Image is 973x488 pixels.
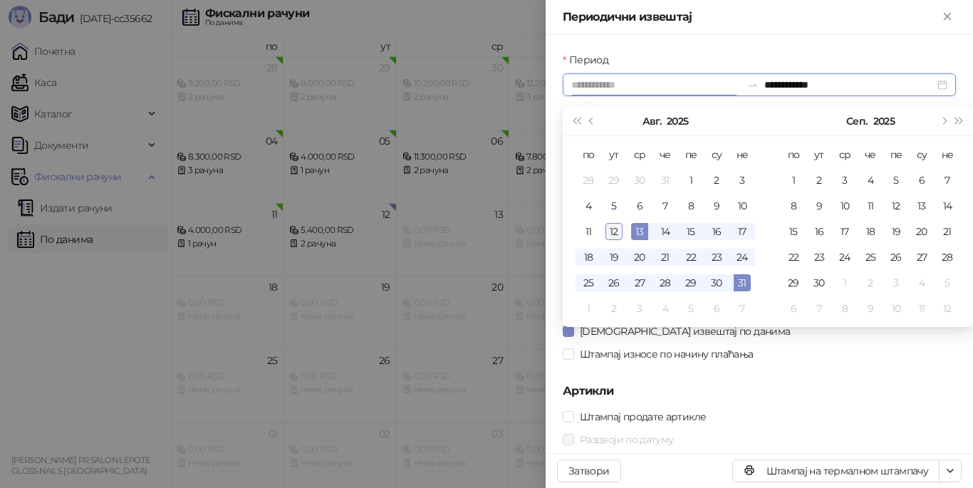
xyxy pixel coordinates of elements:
td: 2025-09-11 [858,193,883,219]
td: 2025-10-05 [935,270,960,296]
div: 26 [605,274,623,291]
div: 13 [913,197,930,214]
div: 4 [580,197,597,214]
td: 2025-08-03 [729,167,755,193]
div: 18 [862,223,879,240]
div: 3 [631,300,648,317]
td: 2025-09-02 [601,296,627,321]
div: 1 [836,274,853,291]
button: Close [939,9,956,26]
td: 2025-09-12 [883,193,909,219]
div: 6 [631,197,648,214]
td: 2025-09-06 [704,296,729,321]
span: [DEMOGRAPHIC_DATA] извештај по данима [574,323,796,339]
td: 2025-09-02 [806,167,832,193]
div: 30 [631,172,648,189]
td: 2025-09-01 [781,167,806,193]
div: Периодични извештај [563,9,939,26]
div: 25 [862,249,879,266]
td: 2025-09-13 [909,193,935,219]
td: 2025-09-05 [678,296,704,321]
th: не [935,142,960,167]
div: 7 [811,300,828,317]
button: Следећи месец (PageDown) [935,107,951,135]
div: 3 [836,172,853,189]
td: 2025-08-29 [678,270,704,296]
td: 2025-09-22 [781,244,806,270]
td: 2025-08-17 [729,219,755,244]
td: 2025-09-09 [806,193,832,219]
span: Раздвоји по датуму [574,432,679,447]
td: 2025-09-06 [909,167,935,193]
div: 20 [913,223,930,240]
div: 20 [631,249,648,266]
td: 2025-10-02 [858,270,883,296]
div: 29 [785,274,802,291]
div: 13 [631,223,648,240]
td: 2025-10-03 [883,270,909,296]
td: 2025-09-03 [832,167,858,193]
td: 2025-08-30 [704,270,729,296]
div: 28 [580,172,597,189]
div: 17 [836,223,853,240]
td: 2025-09-17 [832,219,858,244]
td: 2025-10-11 [909,296,935,321]
div: 11 [580,223,597,240]
td: 2025-10-09 [858,296,883,321]
td: 2025-09-07 [729,296,755,321]
td: 2025-08-19 [601,244,627,270]
td: 2025-08-27 [627,270,652,296]
td: 2025-09-30 [806,270,832,296]
td: 2025-08-02 [704,167,729,193]
td: 2025-08-05 [601,193,627,219]
div: 5 [888,172,905,189]
td: 2025-09-20 [909,219,935,244]
th: по [781,142,806,167]
input: Период [571,77,742,93]
button: Затвори [557,460,621,482]
span: swap-right [747,79,759,90]
div: 3 [888,274,905,291]
th: че [652,142,678,167]
td: 2025-09-01 [576,296,601,321]
th: пе [678,142,704,167]
div: 26 [888,249,905,266]
td: 2025-09-25 [858,244,883,270]
div: 21 [657,249,674,266]
div: 4 [657,300,674,317]
div: 12 [939,300,956,317]
th: пе [883,142,909,167]
div: 8 [682,197,699,214]
td: 2025-08-21 [652,244,678,270]
td: 2025-08-24 [729,244,755,270]
td: 2025-08-12 [601,219,627,244]
th: ут [806,142,832,167]
div: 11 [862,197,879,214]
td: 2025-10-06 [781,296,806,321]
div: 1 [580,300,597,317]
div: 19 [605,249,623,266]
div: 23 [811,249,828,266]
td: 2025-07-30 [627,167,652,193]
td: 2025-08-28 [652,270,678,296]
td: 2025-08-04 [576,193,601,219]
div: 22 [682,249,699,266]
td: 2025-08-01 [678,167,704,193]
div: 15 [785,223,802,240]
td: 2025-08-22 [678,244,704,270]
td: 2025-10-12 [935,296,960,321]
div: 19 [888,223,905,240]
button: Штампај на термалном штампачу [732,460,940,482]
h5: Артикли [563,383,956,400]
div: 1 [682,172,699,189]
div: 6 [913,172,930,189]
div: 29 [682,274,699,291]
button: Изабери годину [873,107,895,135]
div: 8 [836,300,853,317]
td: 2025-08-20 [627,244,652,270]
td: 2025-09-03 [627,296,652,321]
button: Следећа година (Control + right) [952,107,967,135]
td: 2025-09-21 [935,219,960,244]
button: Претходна година (Control + left) [568,107,584,135]
td: 2025-08-11 [576,219,601,244]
